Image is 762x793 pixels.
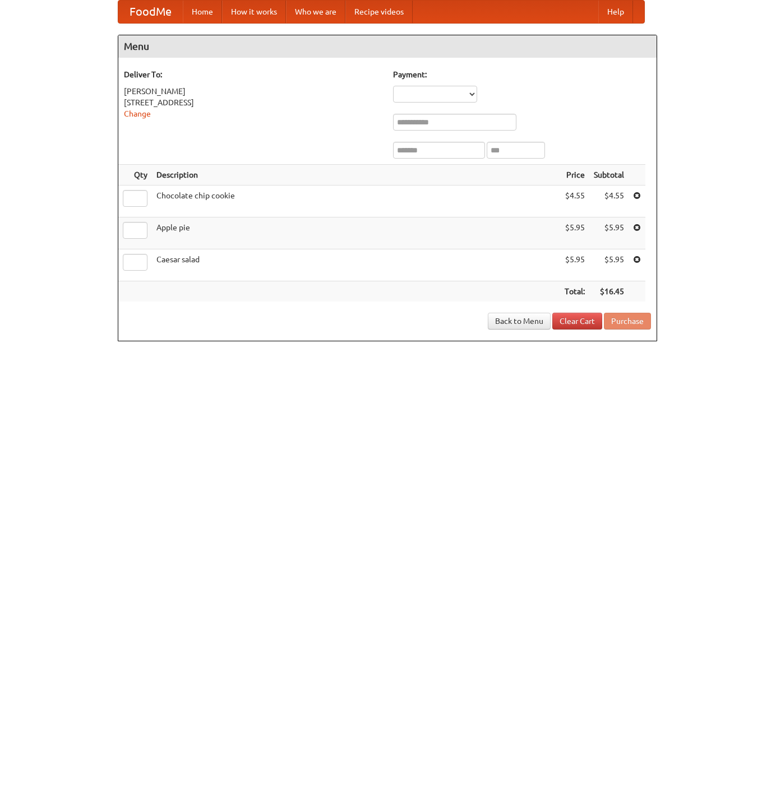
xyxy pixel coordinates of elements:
[124,109,151,118] a: Change
[598,1,633,23] a: Help
[488,313,551,330] a: Back to Menu
[589,165,629,186] th: Subtotal
[118,165,152,186] th: Qty
[118,35,657,58] h4: Menu
[118,1,183,23] a: FoodMe
[589,249,629,281] td: $5.95
[222,1,286,23] a: How it works
[152,249,560,281] td: Caesar salad
[393,69,651,80] h5: Payment:
[124,86,382,97] div: [PERSON_NAME]
[345,1,413,23] a: Recipe videos
[183,1,222,23] a: Home
[124,97,382,108] div: [STREET_ADDRESS]
[560,217,589,249] td: $5.95
[124,69,382,80] h5: Deliver To:
[152,165,560,186] th: Description
[560,186,589,217] td: $4.55
[589,186,629,217] td: $4.55
[589,217,629,249] td: $5.95
[560,281,589,302] th: Total:
[560,249,589,281] td: $5.95
[560,165,589,186] th: Price
[552,313,602,330] a: Clear Cart
[604,313,651,330] button: Purchase
[286,1,345,23] a: Who we are
[589,281,629,302] th: $16.45
[152,186,560,217] td: Chocolate chip cookie
[152,217,560,249] td: Apple pie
